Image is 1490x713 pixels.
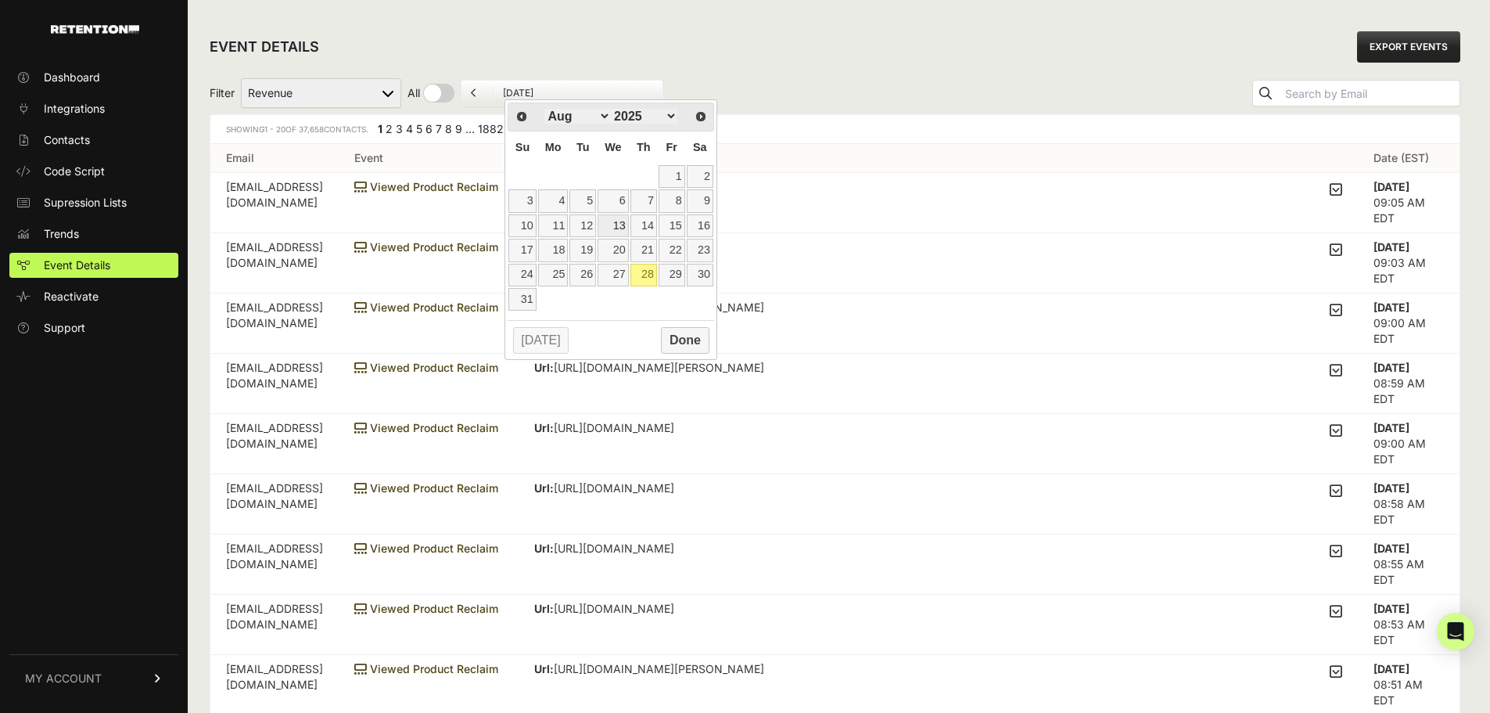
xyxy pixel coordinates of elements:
a: 20 [598,239,628,261]
strong: [DATE] [1373,421,1409,434]
strong: [DATE] [1373,301,1409,314]
p: [URL][DOMAIN_NAME] [534,481,716,496]
a: Event Details [9,253,178,278]
span: Supression Lists [44,195,127,211]
div: Open Intercom Messenger [1437,613,1474,650]
td: [EMAIL_ADDRESS][DOMAIN_NAME] [210,595,339,655]
span: Viewed Product Reclaim [354,481,498,495]
span: Dashboard [44,70,100,85]
a: Page 5 [416,122,422,135]
a: 19 [569,239,596,261]
span: Support [44,320,85,336]
a: MY ACCOUNT [9,654,178,702]
span: Viewed Product Reclaim [354,602,498,615]
p: [URL][DOMAIN_NAME] [534,420,813,436]
td: [EMAIL_ADDRESS][DOMAIN_NAME] [210,414,339,474]
strong: [DATE] [1373,180,1409,193]
strong: Url: [534,481,554,495]
span: Integrations [44,101,105,117]
span: Thursday [637,141,651,153]
a: 28 [630,264,657,286]
span: Friday [666,141,677,153]
strong: [DATE] [1373,481,1409,495]
a: 12 [569,214,596,237]
a: Integrations [9,96,178,121]
a: Supression Lists [9,190,178,215]
td: 09:05 AM EDT [1358,173,1459,233]
button: [DATE] [513,327,569,354]
strong: Url: [534,361,554,374]
td: [EMAIL_ADDRESS][DOMAIN_NAME] [210,535,339,595]
a: 18 [538,239,569,261]
span: Reactivate [44,289,99,304]
button: Done [661,327,709,354]
a: 1 [659,165,685,188]
strong: Url: [534,602,554,615]
span: Filter [210,85,235,101]
span: Prev [515,110,528,123]
span: Viewed Product Reclaim [354,542,498,555]
strong: [DATE] [1373,240,1409,254]
span: Trends [44,226,79,242]
input: Search by Email [1282,83,1459,105]
a: 21 [630,239,657,261]
a: 30 [687,264,713,286]
a: Page 2 [386,122,393,135]
span: Code Script [44,164,105,179]
a: 13 [598,214,628,237]
td: 08:53 AM EDT [1358,595,1459,655]
span: Sunday [515,141,530,153]
a: Page 4 [406,122,413,135]
td: 08:58 AM EDT [1358,474,1459,535]
span: Viewed Product Reclaim [354,662,498,675]
a: 14 [630,214,657,237]
div: Showing of [226,121,368,137]
a: Page 9 [455,122,462,135]
a: 22 [659,239,685,261]
a: Page 6 [425,122,433,135]
span: 37,658 [299,124,324,134]
a: 9 [687,189,713,212]
a: Page 7 [436,122,442,135]
a: 2 [687,165,713,188]
a: Dashboard [9,65,178,90]
a: Prev [510,105,533,128]
a: Trends [9,221,178,247]
a: 17 [508,239,536,261]
select: Filter [241,78,401,108]
td: 09:00 AM EDT [1358,293,1459,354]
span: … [465,122,475,135]
a: 5 [569,189,596,212]
td: [EMAIL_ADDRESS][DOMAIN_NAME] [210,293,339,354]
a: EXPORT EVENTS [1357,31,1460,63]
strong: Url: [534,542,554,555]
span: Wednesday [605,141,621,153]
a: 7 [630,189,657,212]
a: Page 1882 [478,122,504,135]
span: 1 - 20 [264,124,285,134]
em: Page 1 [378,122,382,135]
a: 16 [687,214,713,237]
a: 6 [598,189,628,212]
td: 08:55 AM EDT [1358,535,1459,595]
a: 4 [538,189,569,212]
span: Viewed Product Reclaim [354,421,498,434]
a: 29 [659,264,685,286]
a: 25 [538,264,569,286]
strong: [DATE] [1373,602,1409,615]
a: 27 [598,264,628,286]
th: Email [210,144,339,173]
span: Viewed Product Reclaim [354,180,498,193]
td: [EMAIL_ADDRESS][DOMAIN_NAME] [210,354,339,414]
th: Event [339,144,519,173]
p: [URL][DOMAIN_NAME] [534,601,739,617]
a: Code Script [9,159,178,184]
strong: Url: [534,421,554,434]
strong: [DATE] [1373,361,1409,374]
div: Pagination [375,121,543,141]
p: [URL][DOMAIN_NAME] [534,541,767,556]
a: 3 [508,189,536,212]
h2: EVENT DETAILS [210,36,319,58]
th: Date (EST) [1358,144,1459,173]
span: Monday [545,141,562,153]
